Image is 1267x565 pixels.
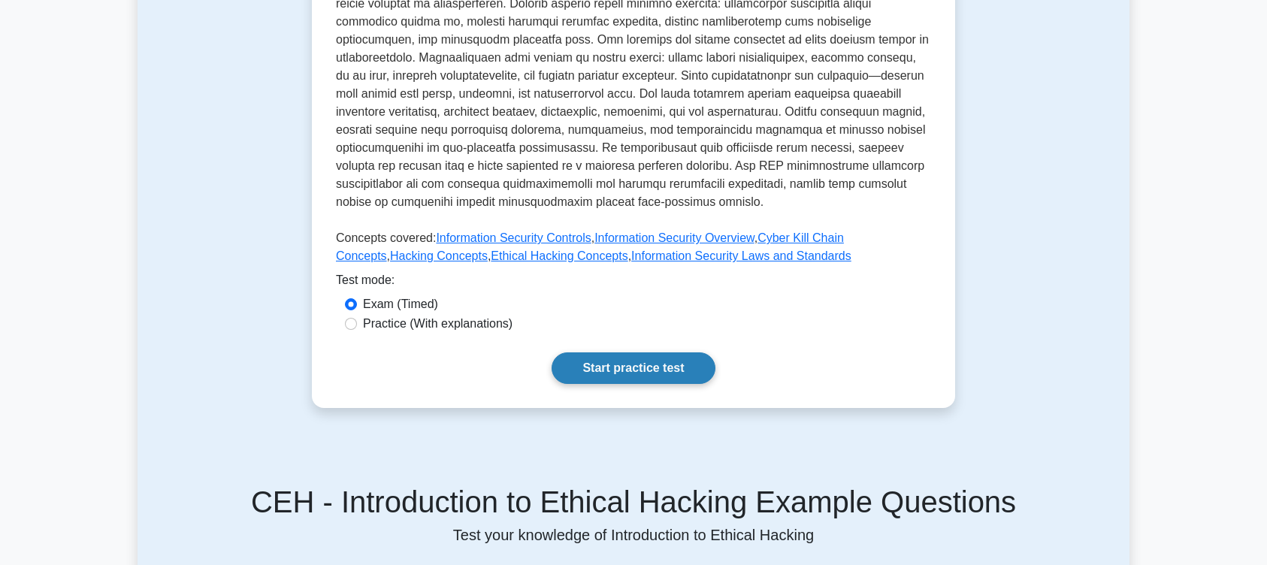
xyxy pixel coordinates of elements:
[363,295,438,313] label: Exam (Timed)
[156,484,1111,520] h5: CEH - Introduction to Ethical Hacking Example Questions
[436,231,591,244] a: Information Security Controls
[552,352,715,384] a: Start practice test
[390,249,488,262] a: Hacking Concepts
[336,271,931,295] div: Test mode:
[594,231,754,244] a: Information Security Overview
[631,249,851,262] a: Information Security Laws and Standards
[156,526,1111,544] p: Test your knowledge of Introduction to Ethical Hacking
[491,249,627,262] a: Ethical Hacking Concepts
[336,229,931,271] p: Concepts covered: , , , , ,
[363,315,513,333] label: Practice (With explanations)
